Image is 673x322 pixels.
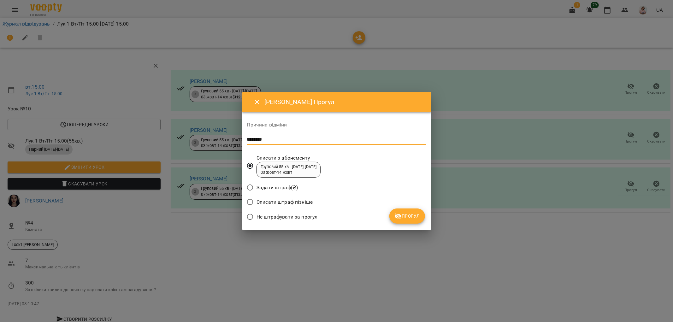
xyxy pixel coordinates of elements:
span: Прогул [394,212,420,220]
button: Close [250,95,265,110]
h6: [PERSON_NAME] Прогул [264,97,423,107]
span: Списати з абонементу [257,154,321,162]
div: Груповий 55 хв - [DATE]-[DATE] 03 жовт - 14 жовт [261,164,316,176]
span: Не штрафувати за прогул [257,213,317,221]
button: Прогул [389,208,425,224]
label: Причина відміни [247,122,426,127]
span: Списати штраф пізніше [257,198,313,206]
span: Задати штраф(₴) [257,184,298,191]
